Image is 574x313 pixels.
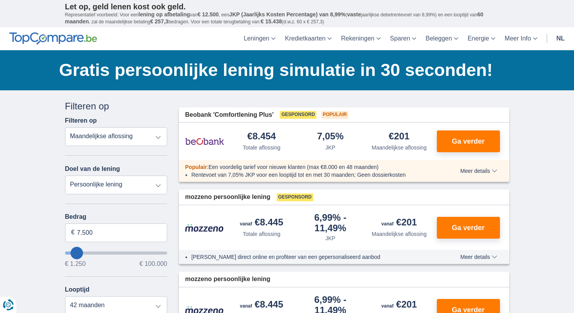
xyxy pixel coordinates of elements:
span: € 15.438 [261,18,282,25]
div: Maandelijkse aflossing [372,144,427,151]
a: Sparen [385,27,421,50]
span: € 1.250 [65,261,86,267]
span: Meer details [460,168,497,174]
button: Ga verder [437,217,500,239]
label: Doel van de lening [65,165,120,172]
h1: Gratis persoonlijke lening simulatie in 30 seconden! [59,58,509,82]
div: Maandelijkse aflossing [372,230,427,238]
p: Let op, geld lenen kost ook geld. [65,2,509,11]
span: € 12.500 [198,11,219,18]
span: mozzeno persoonlijke lening [185,275,270,284]
button: Ga verder [437,130,500,152]
div: Filteren op [65,100,168,113]
span: Een voordelig tarief voor nieuwe klanten (max €8.000 en 48 maanden) [208,164,379,170]
span: JKP (Jaarlijks Kosten Percentage) van 8,99% [229,11,346,18]
a: Energie [463,27,500,50]
li: [PERSON_NAME] direct online en profiteer van een gepersonaliseerd aanbod [191,253,432,261]
a: Kredietkaarten [280,27,336,50]
div: €201 [389,132,410,142]
span: Populair [321,111,348,119]
div: Totale aflossing [243,144,281,151]
span: Beobank 'Comfortlening Plus' [185,111,274,120]
div: JKP [325,234,336,242]
img: product.pl.alt Mozzeno [185,223,224,232]
label: Bedrag [65,213,168,220]
div: €201 [381,300,417,311]
span: mozzeno persoonlijke lening [185,193,270,202]
span: € [71,228,75,237]
span: lening op afbetaling [138,11,190,18]
div: €8.445 [240,218,283,229]
span: € 100.000 [140,261,167,267]
div: €8.445 [240,300,283,311]
span: Gesponsord [277,193,313,201]
button: Meer details [454,254,503,260]
li: Rentevoet van 7,05% JKP voor een looptijd tot en met 30 maanden; Geen dossierkosten [191,171,432,179]
span: Meer details [460,254,497,260]
span: Ga verder [452,138,484,145]
a: Beleggen [421,27,463,50]
a: Rekeningen [336,27,385,50]
img: product.pl.alt Beobank [185,132,224,151]
div: JKP [325,144,336,151]
div: €8.454 [247,132,276,142]
div: 6,99% [299,213,362,233]
label: Looptijd [65,286,90,293]
div: Totale aflossing [243,230,281,238]
span: Populair [185,164,207,170]
div: : [179,163,438,171]
span: Ga verder [452,224,484,231]
span: € 257,3 [150,18,168,25]
input: wantToBorrow [65,251,168,255]
div: €201 [381,218,417,229]
a: Leningen [239,27,280,50]
span: Gesponsord [280,111,316,119]
p: Representatief voorbeeld: Voor een van , een ( jaarlijkse debetrentevoet van 8,99%) en een loopti... [65,11,509,25]
label: Filteren op [65,117,97,124]
a: nl [552,27,569,50]
img: TopCompare [9,32,97,45]
button: Meer details [454,168,503,174]
span: vaste [347,11,361,18]
div: 7,05% [317,132,344,142]
a: Meer Info [500,27,542,50]
span: 60 maanden [65,11,484,25]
